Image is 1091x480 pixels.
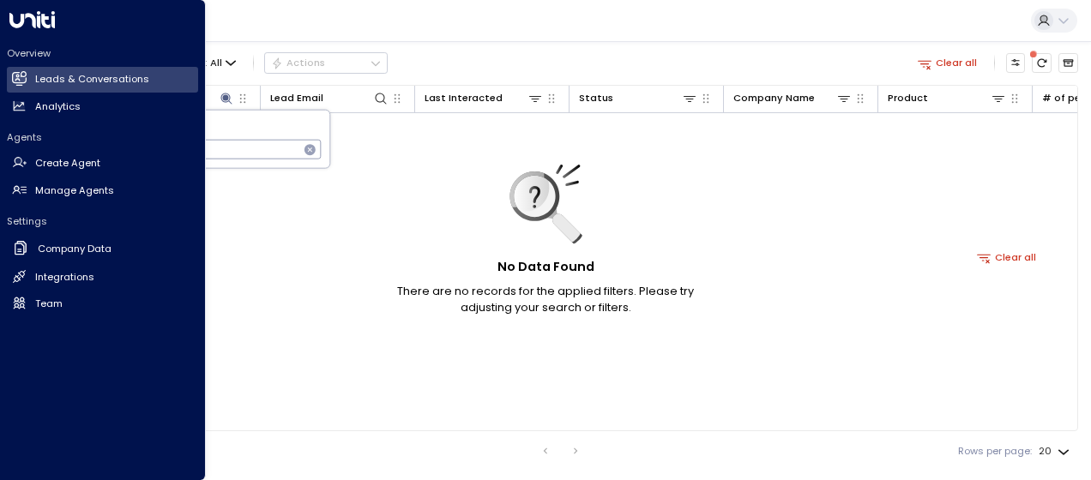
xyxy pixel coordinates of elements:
nav: pagination navigation [534,441,588,461]
div: Last Interacted [425,90,543,106]
div: Actions [271,57,325,69]
h2: Settings [7,214,198,228]
div: Product [888,90,1006,106]
p: There are no records for the applied filters. Please try adjusting your search or filters. [374,283,717,315]
h2: Integrations [35,270,94,285]
div: 20 [1039,441,1073,462]
a: Integrations [7,264,198,290]
h2: Overview [7,46,198,60]
div: Button group with a nested menu [264,52,388,73]
h5: No Data Found [497,258,594,277]
label: Rows per page: [958,444,1032,459]
h2: Create Agent [35,156,100,171]
a: Team [7,291,198,316]
a: Analytics [7,93,198,119]
button: Clear all [912,53,983,72]
a: Create Agent [7,151,198,177]
button: Archived Leads [1058,53,1078,73]
h2: Manage Agents [35,183,114,198]
h2: Leads & Conversations [35,72,149,87]
h2: Company Data [38,242,112,256]
button: Customize [1006,53,1026,73]
div: Lead Email [270,90,389,106]
div: Company Name [733,90,852,106]
h2: Team [35,297,63,311]
h2: Analytics [35,99,81,114]
div: Last Interacted [425,90,503,106]
div: Company Name [733,90,815,106]
a: Manage Agents [7,177,198,203]
a: Company Data [7,235,198,263]
span: There are new threads available. Refresh the grid to view the latest updates. [1032,53,1052,73]
button: Actions [264,52,388,73]
h2: Agents [7,130,198,144]
a: Leads & Conversations [7,67,198,93]
button: Clear all [972,248,1043,267]
div: Product [888,90,928,106]
div: Lead Email [270,90,323,106]
span: All [210,57,222,69]
div: Status [579,90,697,106]
div: Status [579,90,613,106]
